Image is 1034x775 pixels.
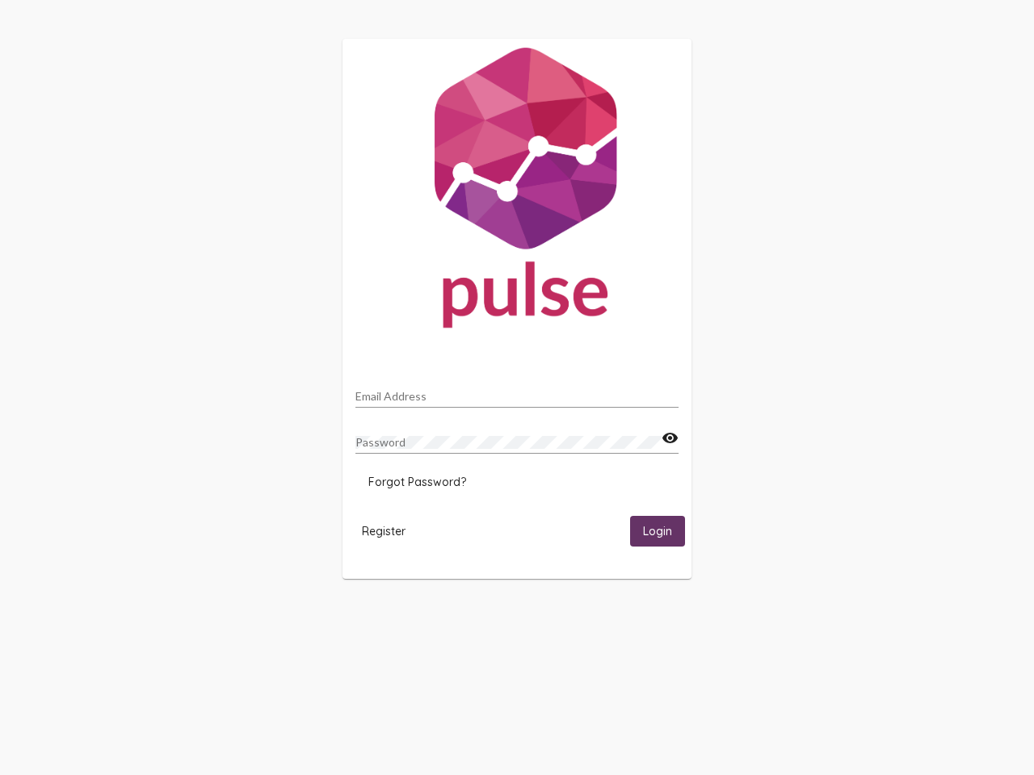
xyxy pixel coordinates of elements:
[349,516,418,546] button: Register
[355,467,479,496] button: Forgot Password?
[643,525,672,539] span: Login
[662,429,679,448] mat-icon: visibility
[368,475,466,489] span: Forgot Password?
[630,516,685,546] button: Login
[343,39,691,344] img: Pulse For Good Logo
[362,524,406,538] span: Register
